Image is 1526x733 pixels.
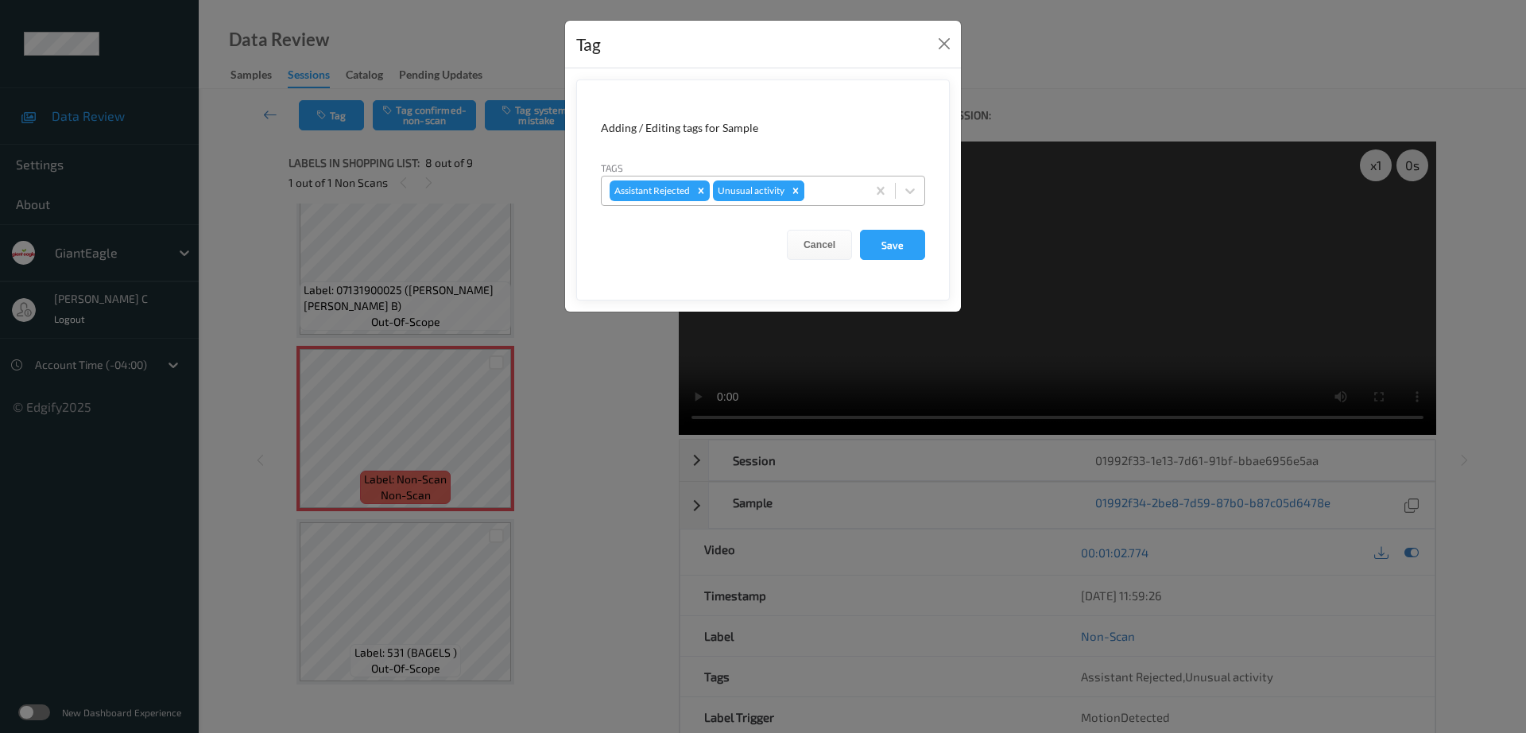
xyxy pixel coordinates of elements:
[713,180,787,201] div: Unusual activity
[576,32,601,57] div: Tag
[601,120,925,136] div: Adding / Editing tags for Sample
[787,230,852,260] button: Cancel
[601,161,623,175] label: Tags
[787,180,804,201] div: Remove Unusual activity
[610,180,692,201] div: Assistant Rejected
[860,230,925,260] button: Save
[692,180,710,201] div: Remove Assistant Rejected
[933,33,955,55] button: Close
